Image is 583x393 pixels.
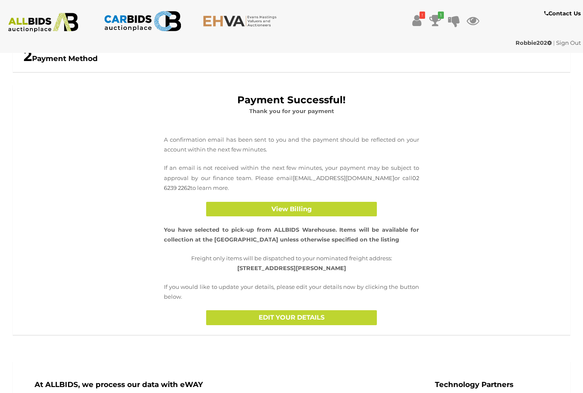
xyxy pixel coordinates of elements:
[435,380,513,389] b: Technology Partners
[206,310,377,325] button: EDIT YOUR DETAILS
[420,12,425,19] i: !
[438,12,444,19] i: 1
[410,13,423,28] a: !
[556,39,581,46] a: Sign Out
[553,39,555,46] span: |
[429,13,442,28] a: 1
[293,175,394,181] a: [EMAIL_ADDRESS][DOMAIN_NAME]
[249,108,334,114] b: Thank you for your payment
[237,265,346,271] strong: [STREET_ADDRESS][PERSON_NAME]
[164,310,419,325] a: EDIT YOUR DETAILS
[164,253,419,274] p: Freight only items will be dispatched to your nominated freight address:
[203,15,280,27] img: EHVA.com.au
[164,226,419,243] b: You have selected to pick-up from ALLBIDS Warehouse. Items will be available for collection at th...
[164,135,419,155] p: A confirmation email has been sent to you and the payment should be reflected on your account wit...
[516,39,553,46] a: Robbie202
[516,39,552,46] strong: Robbie202
[4,13,82,32] img: ALLBIDS.com.au
[164,282,419,302] p: If you would like to update your details, please edit your details now by clicking the button below.
[23,47,32,65] span: 2
[206,202,377,217] button: View Billing
[544,10,581,17] b: Contact Us
[104,9,181,34] img: CARBIDS.com.au
[164,163,419,193] p: If an email is not received within the next few minutes, your payment may be subject to approval ...
[237,94,346,106] b: Payment Successful!
[544,9,583,18] a: Contact Us
[23,54,98,63] b: Payment Method
[35,380,203,389] b: At ALLBIDS, we process our data with eWAY
[164,202,419,217] a: View Billing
